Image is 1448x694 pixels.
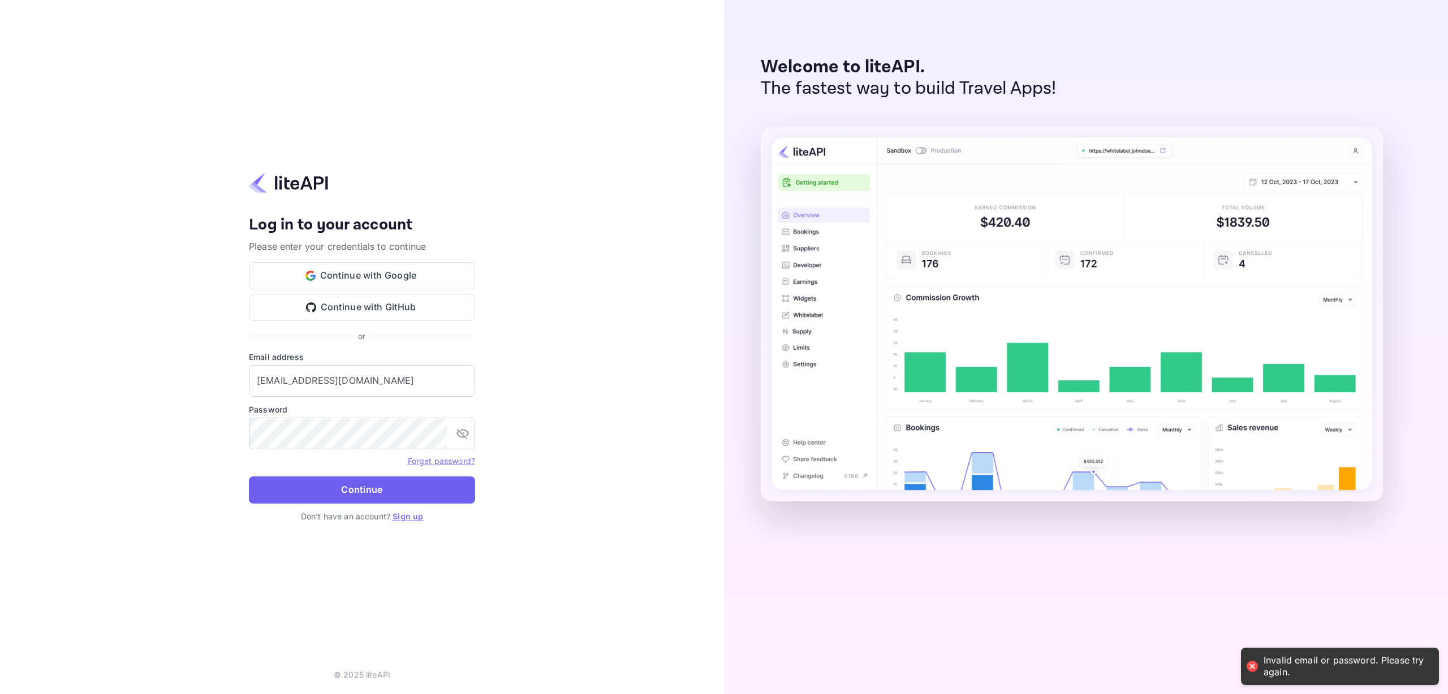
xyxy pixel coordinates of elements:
[249,240,475,253] p: Please enter your credentials to continue
[761,78,1057,99] p: The fastest way to build Travel Apps!
[408,456,475,466] a: Forget password?
[393,511,423,521] a: Sign up
[249,215,475,235] h4: Log in to your account
[408,455,475,466] a: Forget password?
[249,262,475,289] button: Continue with Google
[249,404,475,415] label: Password
[358,330,365,342] p: or
[249,351,475,363] label: Email address
[249,510,475,522] p: Don't have an account?
[249,365,475,397] input: Enter your email address
[1264,654,1428,678] div: Invalid email or password. Please try again.
[249,476,475,504] button: Continue
[451,422,474,445] button: toggle password visibility
[761,127,1383,501] img: liteAPI Dashboard Preview
[334,669,390,680] p: © 2025 liteAPI
[761,57,1057,78] p: Welcome to liteAPI.
[249,172,328,194] img: liteapi
[249,294,475,321] button: Continue with GitHub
